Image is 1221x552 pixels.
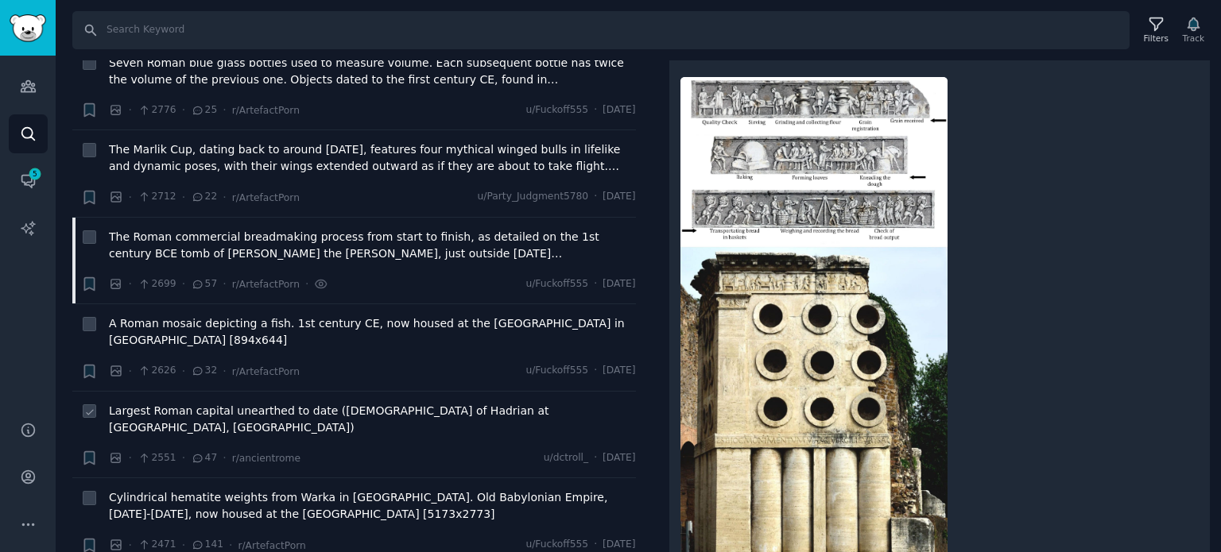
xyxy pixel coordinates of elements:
span: 32 [191,364,217,378]
span: · [305,276,308,292]
span: · [594,364,597,378]
span: r/ArtefactPorn [232,279,300,290]
span: [DATE] [603,451,635,465]
span: · [594,451,597,465]
span: · [223,276,226,292]
span: · [223,102,226,118]
a: The Roman commercial breadmaking process from start to finish, as detailed on the 1st century BCE... [109,229,636,262]
span: · [594,277,597,291]
span: u/dctroll_ [544,451,588,465]
span: 5 [28,168,42,179]
a: The Marlik Cup, dating back to around [DATE], features four mythical winged bulls in lifelike and... [109,141,636,175]
span: 22 [191,190,217,204]
span: · [223,189,226,206]
span: u/Party_Judgment5780 [478,190,589,204]
span: · [594,103,597,118]
a: A Roman mosaic depicting a fish. 1st century CE, now housed at the [GEOGRAPHIC_DATA] in [GEOGRAPH... [109,315,636,349]
span: 2712 [138,190,176,204]
img: GummySearch logo [10,14,46,42]
span: · [129,189,132,206]
span: 25 [191,103,217,118]
span: · [129,450,132,466]
span: · [182,102,185,118]
span: r/ancientrome [232,453,300,464]
span: · [182,363,185,380]
span: u/Fuckoff555 [525,103,588,118]
span: r/ArtefactPorn [232,192,300,203]
div: Filters [1144,33,1169,44]
span: [DATE] [603,103,635,118]
span: · [182,450,185,466]
span: · [129,102,132,118]
span: u/Fuckoff555 [525,538,588,552]
span: [DATE] [603,364,635,378]
a: 5 [9,161,48,200]
span: · [182,189,185,206]
span: · [223,450,226,466]
span: 2551 [138,451,176,465]
span: [DATE] [603,538,635,552]
span: r/ArtefactPorn [232,366,300,377]
span: 47 [191,451,217,465]
a: Largest Roman capital unearthed to date ([DEMOGRAPHIC_DATA] of Hadrian at [GEOGRAPHIC_DATA], [GEO... [109,403,636,436]
span: · [182,276,185,292]
span: · [129,276,132,292]
span: u/Fuckoff555 [525,277,588,291]
span: 2776 [138,103,176,118]
a: Cylindrical hematite weights from Warka in [GEOGRAPHIC_DATA]. Old Babylonian Empire, [DATE]-[DATE... [109,489,636,523]
span: · [223,363,226,380]
span: · [129,363,132,380]
span: r/ArtefactPorn [232,105,300,116]
span: 141 [191,538,223,552]
span: [DATE] [603,190,635,204]
span: · [594,190,597,204]
a: Seven Roman blue glass bottles used to measure volume. Each subsequent bottle has twice the volum... [109,55,636,88]
span: 2699 [138,277,176,291]
span: 2626 [138,364,176,378]
span: · [594,538,597,552]
span: 2471 [138,538,176,552]
span: u/Fuckoff555 [525,364,588,378]
input: Search Keyword [72,11,1130,49]
span: r/ArtefactPorn [238,540,305,551]
span: 57 [191,277,217,291]
span: [DATE] [603,277,635,291]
